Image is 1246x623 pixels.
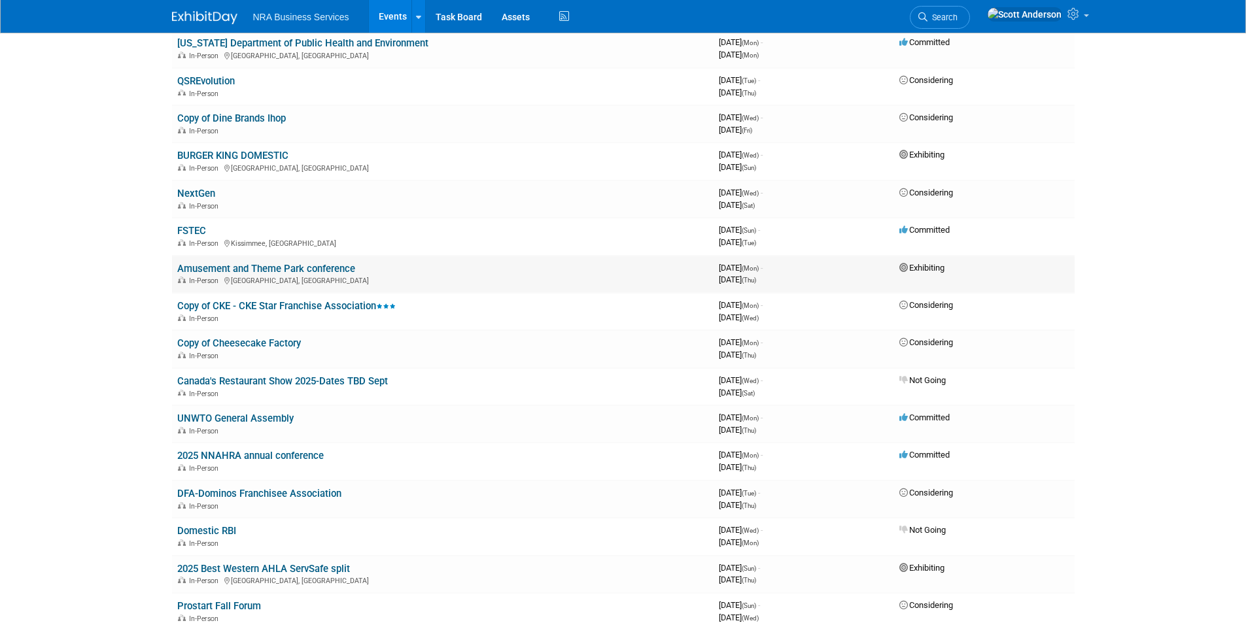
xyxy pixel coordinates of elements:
span: [DATE] [719,613,759,622]
a: QSREvolution [177,75,235,87]
img: In-Person Event [178,314,186,321]
span: (Tue) [742,77,756,84]
span: (Wed) [742,314,759,322]
span: [DATE] [719,188,763,197]
img: In-Person Event [178,52,186,58]
span: [DATE] [719,600,760,610]
span: In-Person [189,314,222,323]
span: [DATE] [719,75,760,85]
span: [DATE] [719,388,755,397]
img: In-Person Event [178,127,186,133]
span: (Sun) [742,227,756,234]
span: [DATE] [719,275,756,284]
span: Committed [899,413,950,422]
span: In-Person [189,577,222,585]
span: (Mon) [742,265,759,272]
span: [DATE] [719,312,759,322]
img: Scott Anderson [987,7,1062,22]
span: Considering [899,600,953,610]
span: (Thu) [742,502,756,509]
a: Prostart Fall Forum [177,600,261,612]
img: In-Person Event [178,202,186,209]
span: [DATE] [719,413,763,422]
span: Considering [899,337,953,347]
span: In-Person [189,52,222,60]
span: (Thu) [742,577,756,584]
span: Considering [899,188,953,197]
img: In-Person Event [178,427,186,433]
span: - [758,563,760,573]
span: (Mon) [742,39,759,46]
span: (Sat) [742,202,755,209]
span: [DATE] [719,488,760,497]
span: In-Person [189,427,222,435]
span: Exhibiting [899,150,944,160]
span: Not Going [899,525,946,535]
span: (Mon) [742,414,759,422]
span: In-Person [189,464,222,473]
a: 2025 NNAHRA annual conference [177,450,324,462]
span: Committed [899,450,950,460]
span: (Thu) [742,90,756,97]
span: (Thu) [742,427,756,434]
span: - [758,488,760,497]
span: [DATE] [719,450,763,460]
span: Exhibiting [899,263,944,273]
span: [DATE] [719,537,759,547]
span: - [761,413,763,422]
span: Exhibiting [899,563,944,573]
span: [DATE] [719,425,756,435]
span: - [761,188,763,197]
span: (Wed) [742,190,759,197]
span: - [761,112,763,122]
span: - [761,263,763,273]
a: [US_STATE] Department of Public Health and Environment [177,37,428,49]
span: In-Person [189,390,222,398]
img: In-Person Event [178,502,186,509]
span: [DATE] [719,300,763,310]
img: In-Person Event [178,239,186,246]
img: In-Person Event [178,539,186,546]
span: In-Person [189,277,222,285]
span: In-Person [189,352,222,360]
span: [DATE] [719,350,756,360]
span: - [761,525,763,535]
a: Copy of CKE - CKE Star Franchise Association [177,300,396,312]
span: (Tue) [742,490,756,497]
img: In-Person Event [178,164,186,171]
span: [DATE] [719,500,756,510]
a: BURGER KING DOMESTIC [177,150,288,161]
span: - [761,375,763,385]
span: (Wed) [742,152,759,159]
span: Considering [899,300,953,310]
a: Copy of Cheesecake Factory [177,337,301,349]
span: Committed [899,225,950,235]
span: [DATE] [719,162,756,172]
span: In-Person [189,615,222,623]
span: Considering [899,112,953,122]
span: (Mon) [742,452,759,459]
span: [DATE] [719,263,763,273]
span: [DATE] [719,575,756,584]
span: (Mon) [742,339,759,346]
span: [DATE] [719,337,763,347]
span: (Sun) [742,602,756,609]
span: (Wed) [742,377,759,384]
span: Considering [899,488,953,497]
span: [DATE] [719,525,763,535]
span: (Mon) [742,52,759,59]
img: In-Person Event [178,352,186,358]
div: [GEOGRAPHIC_DATA], [GEOGRAPHIC_DATA] [177,162,708,173]
span: (Wed) [742,527,759,534]
span: (Sun) [742,164,756,171]
span: - [761,450,763,460]
span: In-Person [189,502,222,511]
span: - [761,150,763,160]
span: In-Person [189,90,222,98]
img: In-Person Event [178,277,186,283]
span: - [761,300,763,310]
span: [DATE] [719,50,759,59]
span: Search [927,12,958,22]
div: Kissimmee, [GEOGRAPHIC_DATA] [177,237,708,248]
span: Considering [899,75,953,85]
